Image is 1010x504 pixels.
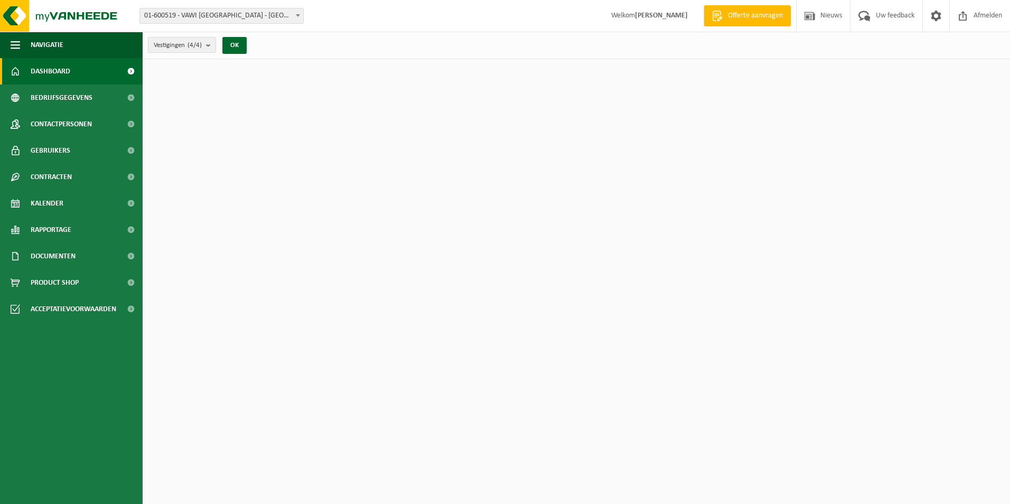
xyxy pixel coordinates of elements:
span: Contracten [31,164,72,190]
button: OK [222,37,247,54]
count: (4/4) [188,42,202,49]
strong: [PERSON_NAME] [635,12,688,20]
span: 01-600519 - VAWI NV - ANTWERPEN [139,8,304,24]
span: Documenten [31,243,76,269]
span: Offerte aanvragen [725,11,785,21]
span: Bedrijfsgegevens [31,85,92,111]
span: Gebruikers [31,137,70,164]
span: Dashboard [31,58,70,85]
span: Product Shop [31,269,79,296]
span: Kalender [31,190,63,217]
a: Offerte aanvragen [704,5,791,26]
button: Vestigingen(4/4) [148,37,216,53]
span: Rapportage [31,217,71,243]
span: Acceptatievoorwaarden [31,296,116,322]
span: Contactpersonen [31,111,92,137]
span: 01-600519 - VAWI NV - ANTWERPEN [140,8,303,23]
span: Vestigingen [154,38,202,53]
span: Navigatie [31,32,63,58]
